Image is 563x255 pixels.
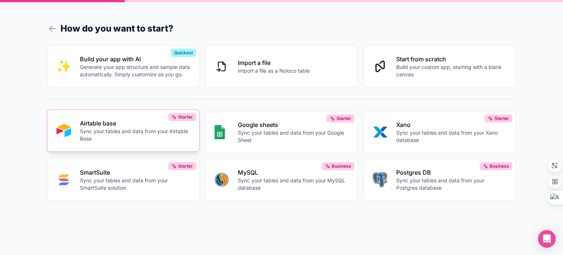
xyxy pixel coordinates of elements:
p: MySQL [238,168,349,177]
div: Open Intercom Messenger [538,230,556,248]
p: Google sheets [238,120,349,129]
p: Sync your tables and data from your Xano database [396,129,507,144]
span: Starter [178,114,193,120]
h1: How do you want to start? [47,22,516,35]
p: Import a file [238,58,310,67]
img: SMART_SUITE [56,172,71,187]
img: INTERNAL_WITH_AI [56,59,71,74]
img: MYSQL [214,172,229,187]
p: Xano [396,120,507,129]
button: INTERNAL_WITH_AIBuild your app with AIGenerate your app structure and sample data automatically. ... [47,45,200,87]
p: Airtable base [80,119,191,128]
span: Business [332,163,351,169]
p: Sync your tables and data from your SmartSuite solution [80,177,191,192]
button: AIRTABLEAirtable baseSync your tables and data from your Airtable BaseStarter [47,110,200,152]
img: AIRTABLE [56,123,71,138]
button: POSTGRESPostgres DBSync your tables and data from your Postgres databaseBusiness [364,159,516,201]
button: Import a fileImport a file as a Noloco table [205,45,358,87]
p: Sync your tables and data from your Airtable Base [80,128,191,142]
p: Sync your tables and data from your Google Sheet [238,129,349,144]
span: Starter [494,116,509,121]
button: SMART_SUITESmartSuiteSync your tables and data from your SmartSuite solutionStarter [47,159,200,201]
div: Quickest [171,49,196,57]
p: SmartSuite [80,168,191,177]
span: Starter [178,163,193,169]
p: Sync your tables and data from your Postgres database [396,177,507,192]
span: Starter [336,116,351,121]
button: Start from scratchBuild your custom app, starting with a blank canvas [364,45,516,87]
button: XANOXanoSync your tables and data from your Xano databaseStarter [364,111,516,153]
button: MYSQLMySQLSync your tables and data from your MySQL databaseBusiness [205,159,358,201]
img: XANO [373,125,387,139]
p: Import a file as a Noloco table [238,67,310,74]
p: Build your app with AI [80,55,191,63]
p: Start from scratch [396,55,507,63]
img: POSTGRES [373,172,387,187]
p: Postgres DB [396,168,507,177]
button: GOOGLE_SHEETSGoogle sheetsSync your tables and data from your Google SheetStarter [205,111,358,153]
p: Build your custom app, starting with a blank canvas [396,63,507,78]
p: Sync your tables and data from your MySQL database [238,177,349,192]
span: Business [490,163,509,169]
p: Generate your app structure and sample data automatically. Simply customize as you go. [80,63,191,78]
img: GOOGLE_SHEETS [214,125,225,139]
